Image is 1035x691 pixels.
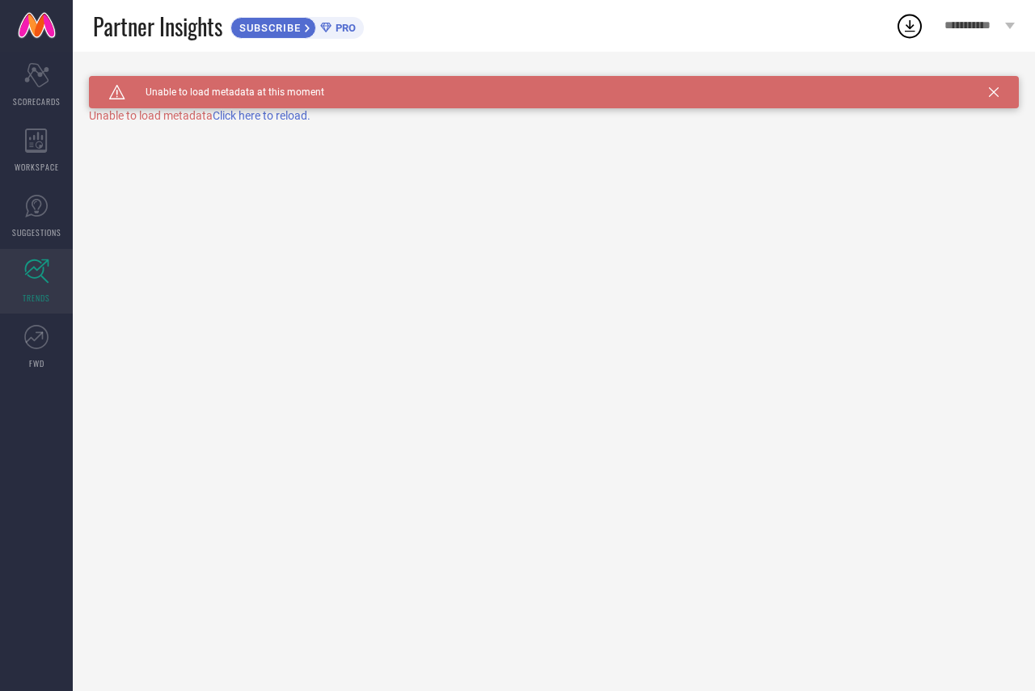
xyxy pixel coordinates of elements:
span: PRO [332,22,356,34]
span: WORKSPACE [15,161,59,173]
span: Partner Insights [93,10,222,43]
span: FWD [29,357,44,369]
span: Unable to load metadata at this moment [125,86,324,98]
div: Open download list [895,11,924,40]
span: TRENDS [23,292,50,304]
a: SUBSCRIBEPRO [230,13,364,39]
span: SCORECARDS [13,95,61,107]
div: Unable to load metadata [89,109,1019,122]
h1: TRENDS [89,76,137,89]
span: Click here to reload. [213,109,310,122]
span: SUGGESTIONS [12,226,61,238]
span: SUBSCRIBE [231,22,305,34]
